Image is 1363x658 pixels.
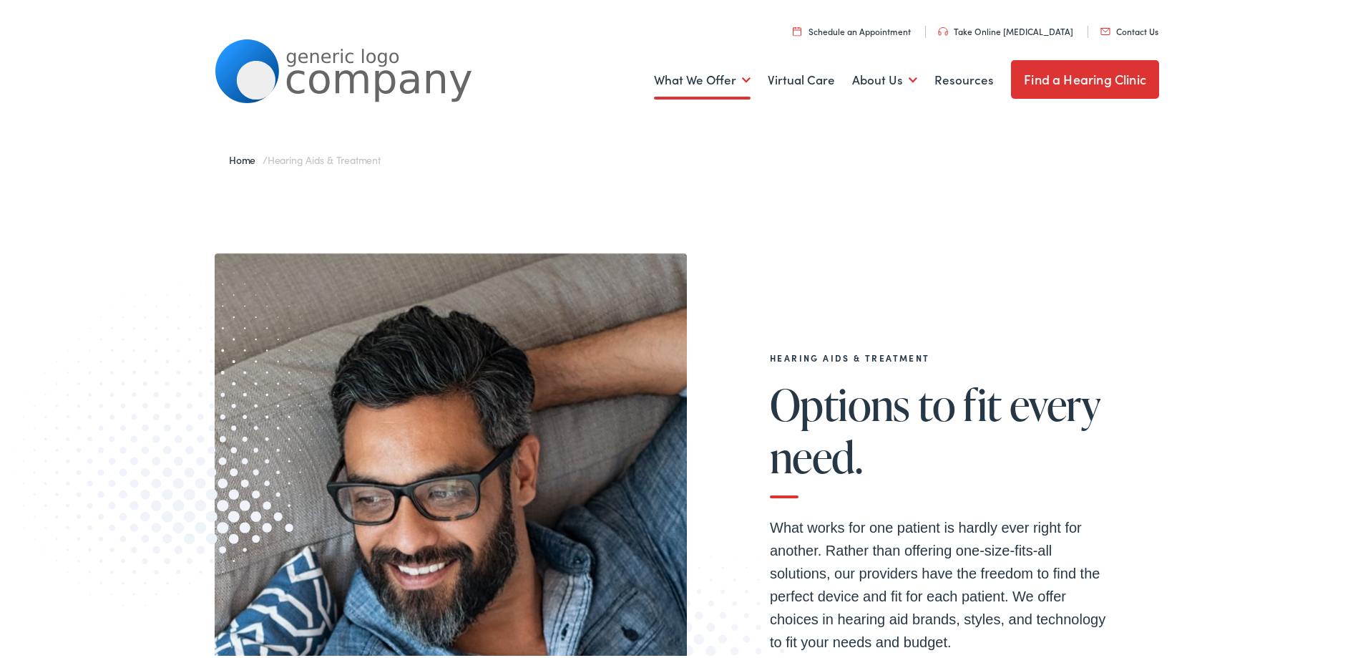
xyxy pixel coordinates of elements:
[918,378,955,425] span: to
[268,150,381,164] span: Hearing Aids & Treatment
[1100,22,1158,34] a: Contact Us
[938,22,1073,34] a: Take Online [MEDICAL_DATA]
[793,22,911,34] a: Schedule an Appointment
[934,51,994,104] a: Resources
[770,378,910,425] span: Options
[1011,57,1159,96] a: Find a Hearing Clinic
[1010,378,1100,425] span: every
[770,350,1113,360] h2: Hearing Aids & Treatment
[229,150,381,164] span: /
[770,513,1113,651] p: What works for one patient is hardly ever right for another. Rather than offering one-size-fits-a...
[770,430,862,478] span: need.
[793,24,801,33] img: utility icon
[768,51,835,104] a: Virtual Care
[963,378,1001,425] span: fit
[852,51,917,104] a: About Us
[229,150,263,164] a: Home
[938,24,948,33] img: utility icon
[654,51,751,104] a: What We Offer
[1100,25,1110,32] img: utility icon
